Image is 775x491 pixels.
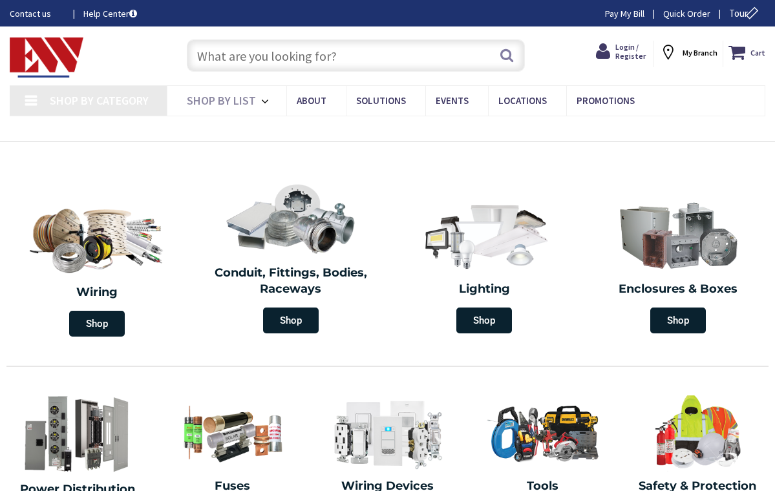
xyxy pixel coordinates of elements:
[659,41,717,64] div: My Branch
[204,265,378,298] h2: Conduit, Fittings, Bodies, Raceways
[615,42,646,61] span: Login / Register
[650,308,706,333] span: Shop
[729,7,762,19] span: Tour
[577,94,635,107] span: Promotions
[683,48,717,57] strong: My Branch
[750,41,765,64] strong: Cart
[10,37,83,78] img: Electrical Wholesalers, Inc.
[356,94,406,107] span: Solutions
[391,193,579,340] a: Lighting Shop
[663,7,710,20] a: Quick Order
[596,41,648,63] a: Login / Register
[187,39,526,72] input: What are you looking for?
[10,7,63,20] a: Contact us
[436,94,469,107] span: Events
[6,284,187,301] h2: Wiring
[197,177,385,340] a: Conduit, Fittings, Bodies, Raceways Shop
[297,94,326,107] span: About
[584,193,772,340] a: Enclosures & Boxes Shop
[187,93,256,108] span: Shop By List
[83,7,137,20] a: Help Center
[728,41,765,64] a: Cart
[69,311,125,337] span: Shop
[398,281,572,298] h2: Lighting
[50,93,149,108] span: Shop By Category
[456,308,512,333] span: Shop
[263,308,319,333] span: Shop
[605,7,644,20] a: Pay My Bill
[498,94,547,107] span: Locations
[591,281,765,298] h2: Enclosures & Boxes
